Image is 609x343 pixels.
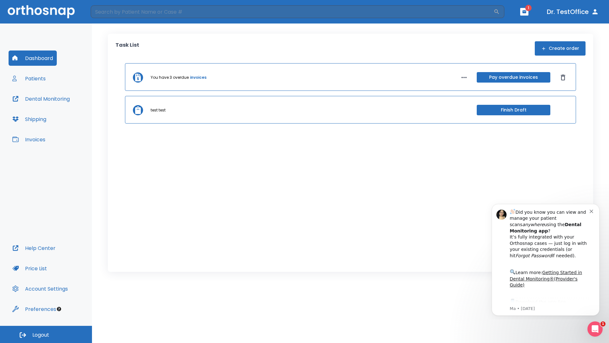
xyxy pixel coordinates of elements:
[9,281,72,296] button: Account Settings
[9,111,50,127] button: Shipping
[587,321,603,337] iframe: Intercom live chat
[477,105,550,115] button: Finish Draft
[535,41,586,56] button: Create order
[91,5,494,18] input: Search by Patient Name or Case #
[32,332,49,339] span: Logout
[28,100,108,132] div: Download the app: | ​ Let us know if you need help getting started!
[28,101,84,113] a: App Store
[9,91,74,106] button: Dental Monitoring
[115,41,139,56] p: Task List
[28,108,108,113] p: Message from Ma, sent 8w ago
[9,50,57,66] button: Dashboard
[600,321,606,326] span: 1
[108,10,113,15] button: Dismiss notification
[544,6,601,17] button: Dr. TestOffice
[190,75,206,80] a: invoices
[558,72,568,83] button: Dismiss
[151,107,166,113] p: test test
[9,132,49,147] button: Invoices
[9,301,60,317] button: Preferences
[9,71,49,86] button: Patients
[477,72,550,83] button: Pay overdue invoices
[9,261,51,276] button: Price List
[56,306,62,312] div: Tooltip anchor
[8,5,75,18] img: Orthosnap
[151,75,189,80] p: You have 3 overdue
[9,240,59,256] button: Help Center
[525,5,532,11] span: 1
[482,198,609,319] iframe: Intercom notifications message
